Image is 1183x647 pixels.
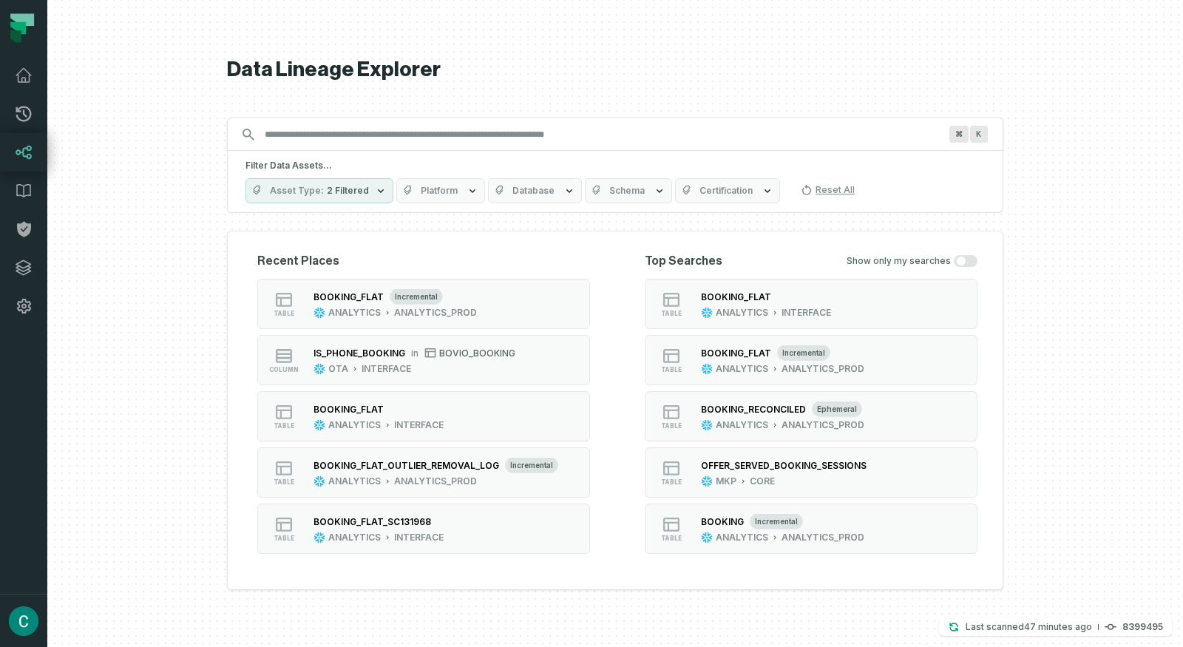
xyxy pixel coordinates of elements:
span: Press ⌘ + K to focus the search bar [970,126,988,143]
h1: Data Lineage Explorer [227,57,1003,83]
p: Last scanned [966,620,1092,634]
img: avatar of Cristian Gomez [9,606,38,636]
span: Press ⌘ + K to focus the search bar [949,126,969,143]
button: Last scanned[DATE] 11:05:458399495 [939,618,1172,636]
relative-time: Oct 7, 2025, 11:05 AM GMT+2 [1024,621,1092,632]
h4: 8399495 [1122,623,1163,631]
